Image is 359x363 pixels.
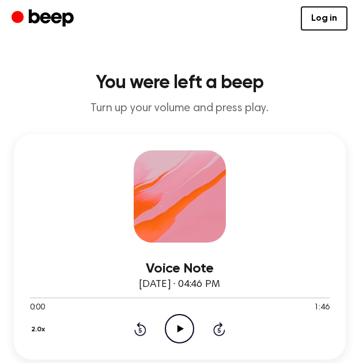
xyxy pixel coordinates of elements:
[314,302,329,314] span: 1:46
[9,74,350,92] h1: You were left a beep
[301,6,347,31] a: Log in
[9,101,350,116] p: Turn up your volume and press play.
[12,7,77,30] a: Beep
[30,320,50,339] button: 2.0x
[30,302,45,314] span: 0:00
[30,261,330,277] h3: Voice Note
[139,279,220,290] span: [DATE] · 04:46 PM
